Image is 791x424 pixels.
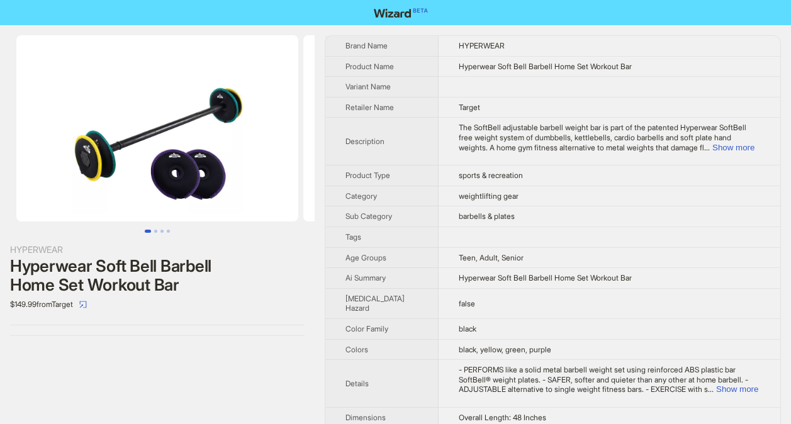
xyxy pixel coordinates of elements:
[459,365,760,394] div: - PERFORMS like a solid metal barbell weight set using reinforced ABS plastic bar SoftBell® weigh...
[167,230,170,233] button: Go to slide 4
[345,82,391,91] span: Variant Name
[459,41,505,50] span: HYPERWEAR
[10,257,305,294] div: Hyperwear Soft Bell Barbell Home Set Workout Bar
[79,301,87,308] span: select
[345,379,369,388] span: Details
[345,137,384,146] span: Description
[145,230,151,233] button: Go to slide 1
[459,191,519,201] span: weightlifting gear
[303,35,585,221] img: Hyperwear Soft Bell Barbell Home Set Workout Bar image 2
[345,232,361,242] span: Tags
[459,103,480,112] span: Target
[459,413,546,422] span: Overall Length: 48 Inches
[704,143,710,152] span: ...
[345,41,388,50] span: Brand Name
[10,243,305,257] div: HYPERWEAR
[459,324,476,333] span: black
[459,62,632,71] span: Hyperwear Soft Bell Barbell Home Set Workout Bar
[345,413,386,422] span: Dimensions
[345,62,394,71] span: Product Name
[459,123,760,152] div: The SoftBell adjustable barbell weight bar is part of the patented Hyperwear SoftBell free weight...
[345,253,386,262] span: Age Groups
[345,211,392,221] span: Sub Category
[345,324,388,333] span: Color Family
[154,230,157,233] button: Go to slide 2
[16,35,298,221] img: Hyperwear Soft Bell Barbell Home Set Workout Bar image 1
[345,170,390,180] span: Product Type
[345,294,405,313] span: [MEDICAL_DATA] Hazard
[10,294,305,315] div: $149.99 from Target
[459,170,523,180] span: sports & recreation
[716,384,758,394] button: Expand
[712,143,755,152] button: Expand
[345,191,377,201] span: Category
[459,345,551,354] span: black, yellow, green, purple
[708,384,714,394] span: ...
[345,273,386,282] span: Ai Summary
[459,365,748,394] span: - PERFORMS like a solid metal barbell weight set using reinforced ABS plastic bar SoftBell® weigh...
[160,230,164,233] button: Go to slide 3
[345,103,394,112] span: Retailer Name
[459,299,475,308] span: false
[345,345,368,354] span: Colors
[459,123,746,152] span: The SoftBell adjustable barbell weight bar is part of the patented Hyperwear SoftBell free weight...
[459,253,524,262] span: Teen, Adult, Senior
[459,211,515,221] span: barbells & plates
[459,273,632,282] span: Hyperwear Soft Bell Barbell Home Set Workout Bar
